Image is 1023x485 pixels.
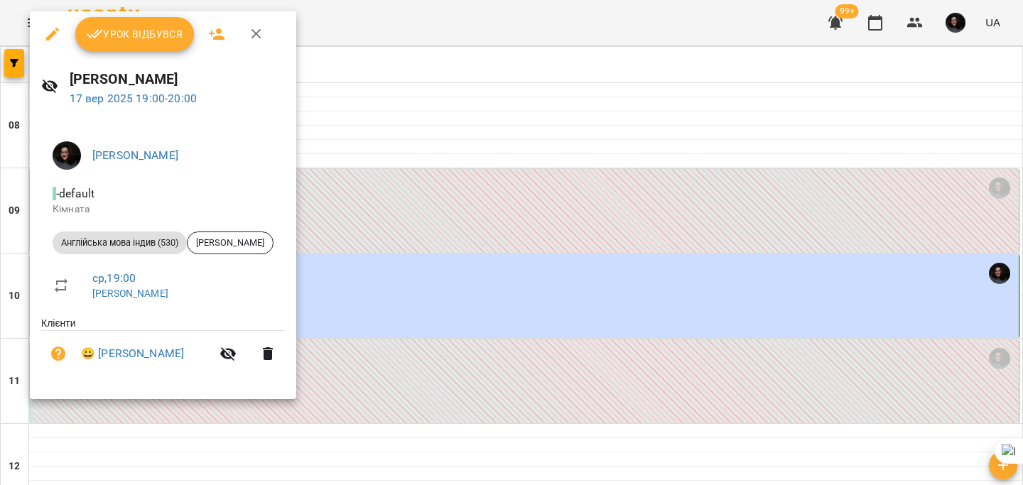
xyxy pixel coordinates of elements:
[53,236,187,249] span: Англійська мова індив (530)
[53,202,274,217] p: Кімната
[41,316,285,382] ul: Клієнти
[92,148,178,162] a: [PERSON_NAME]
[70,68,285,90] h6: [PERSON_NAME]
[81,345,184,362] a: 😀 [PERSON_NAME]
[53,141,81,170] img: 3b3145ad26fe4813cc7227c6ce1adc1c.jpg
[70,92,197,105] a: 17 вер 2025 19:00-20:00
[41,337,75,371] button: Візит ще не сплачено. Додати оплату?
[53,187,97,200] span: - default
[92,288,168,299] a: [PERSON_NAME]
[187,231,274,254] div: [PERSON_NAME]
[87,26,183,43] span: Урок відбувся
[75,17,195,51] button: Урок відбувся
[92,271,136,285] a: ср , 19:00
[188,236,273,249] span: [PERSON_NAME]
